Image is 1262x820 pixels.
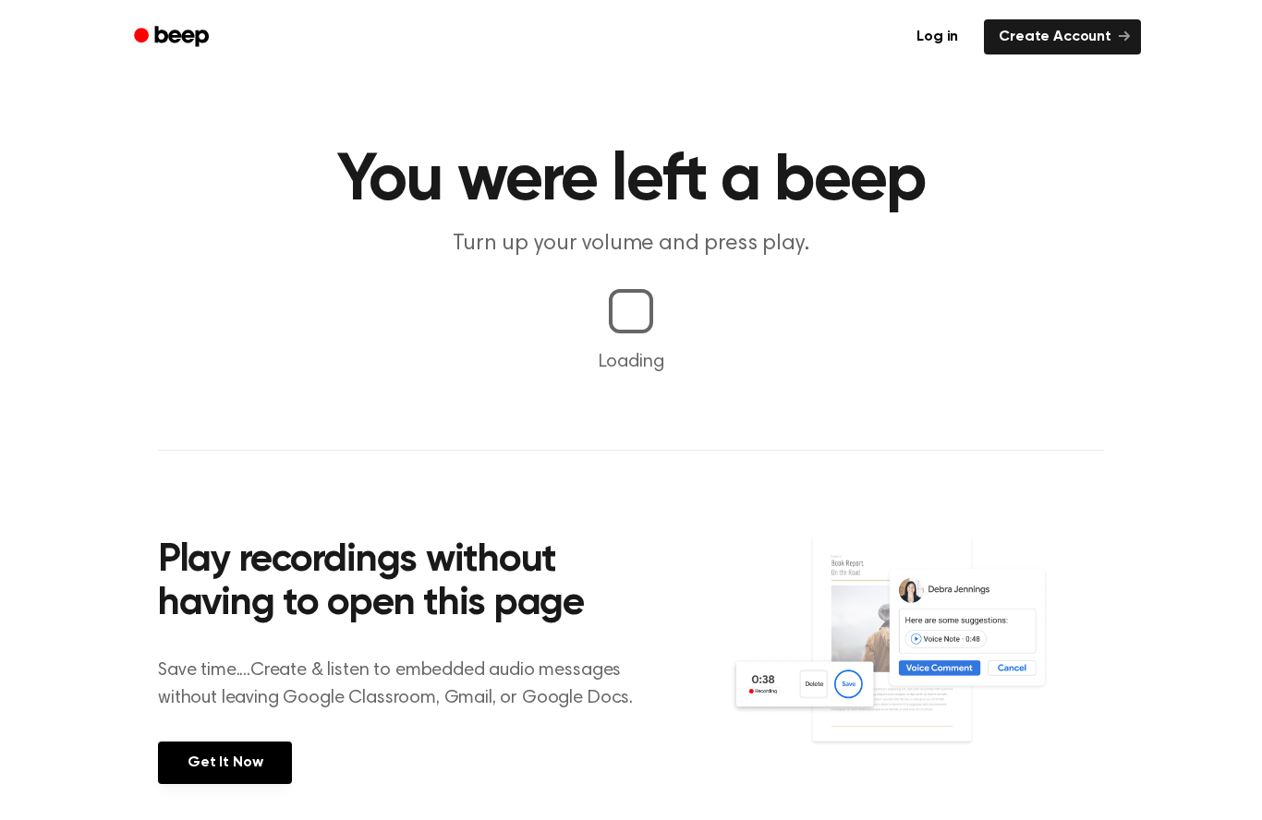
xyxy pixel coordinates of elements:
[276,229,986,259] p: Turn up your volume and press play.
[158,539,656,627] h2: Play recordings without having to open this page
[158,148,1104,214] h1: You were left a beep
[158,742,292,784] a: Get It Now
[902,19,973,54] a: Log in
[730,534,1104,782] img: Voice Comments on Docs and Recording Widget
[22,348,1240,376] p: Loading
[121,19,225,55] a: Beep
[984,19,1141,54] a: Create Account
[158,657,656,712] p: Save time....Create & listen to embedded audio messages without leaving Google Classroom, Gmail, ...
